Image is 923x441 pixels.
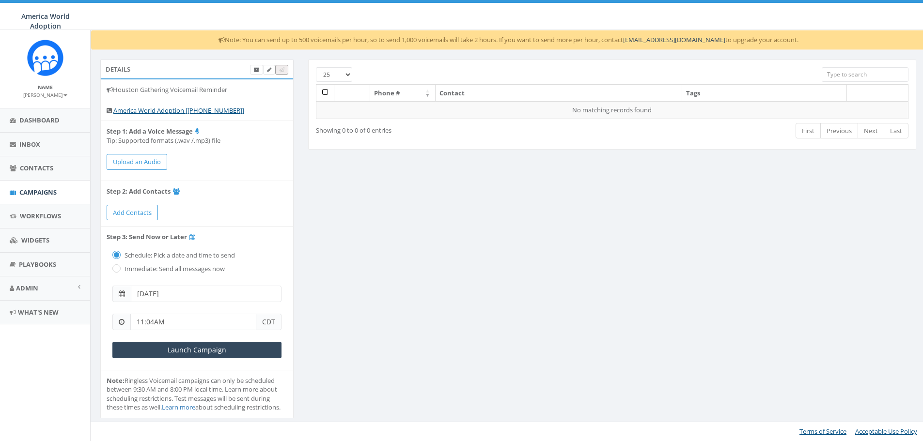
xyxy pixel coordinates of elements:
span: Attach the audio file to test [279,66,284,73]
b: Step 1: Add a Voice Message [107,127,193,136]
span: Add Contacts [113,208,152,217]
span: Workflows [20,212,61,220]
span: Archive Campaign [254,66,259,73]
b: Step 2: Add Contacts [107,187,171,196]
span: Dashboard [19,116,60,124]
span: Edit Campaign Title [267,66,271,73]
li: Houston Gathering Voicemail Reminder [101,79,293,100]
span: Widgets [21,236,49,244]
span: Playbooks [19,260,56,269]
input: Launch Campaign [112,342,282,358]
input: Type to search [822,67,908,82]
span: Admin [16,284,38,292]
label: Immediate: Send all messages now [122,264,225,274]
a: America World Adoption [[PHONE_NUMBER]] [113,106,244,115]
th: Contact [436,85,683,102]
l: Tip: Supported formats (.wav /.mp3) file [107,136,220,145]
small: Name [38,84,53,91]
b: Step 3: Send Now or Later [107,232,187,241]
a: [PERSON_NAME] [23,90,67,99]
a: Terms of Service [799,427,846,436]
b: Note: [107,376,125,385]
span: What's New [18,308,59,317]
a: Next [858,123,884,139]
a: Learn more [162,403,195,411]
a: Acceptable Use Policy [855,427,917,436]
span: Inbox [19,140,40,149]
a: Add Contacts [107,205,158,221]
button: Upload an Audio [107,154,167,170]
span: Ringless Voicemail campaigns can only be scheduled between 9:30 AM and 8:00 PM local time. Learn ... [107,376,281,412]
a: Last [884,123,908,139]
div: Showing 0 to 0 of 0 entries [316,122,554,135]
label: Schedule: Pick a date and time to send [122,251,235,260]
span: America World Adoption [21,12,70,30]
th: Tags [682,85,847,102]
img: Rally_Corp_Icon.png [27,40,63,76]
span: CDT [256,314,282,330]
a: First [796,123,821,139]
td: No matching records found [316,101,909,119]
span: Campaigns [19,188,57,197]
a: Previous [820,123,858,139]
small: [PERSON_NAME] [23,91,67,98]
a: [EMAIL_ADDRESS][DOMAIN_NAME] [623,35,725,44]
div: Details [100,60,294,79]
th: Phone #: activate to sort column ascending [370,85,436,102]
span: Contacts [20,164,53,172]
